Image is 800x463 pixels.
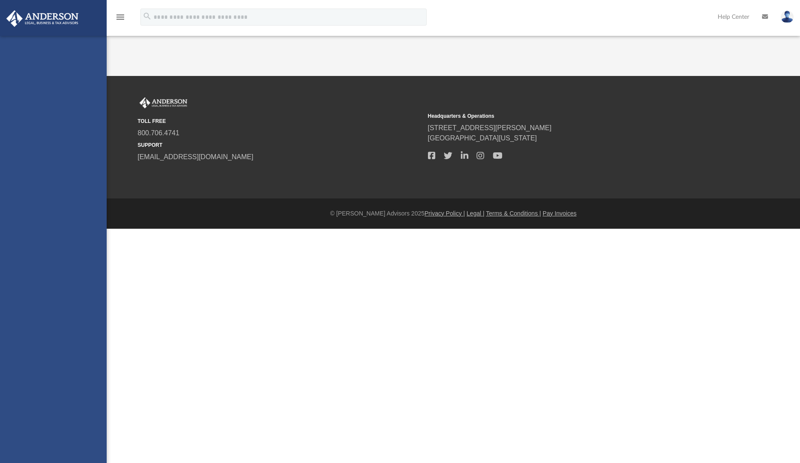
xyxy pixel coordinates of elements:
a: [GEOGRAPHIC_DATA][US_STATE] [428,134,537,142]
a: 800.706.4741 [138,129,180,137]
small: TOLL FREE [138,117,422,125]
i: search [143,12,152,21]
div: © [PERSON_NAME] Advisors 2025 [107,209,800,218]
img: User Pic [781,11,794,23]
small: Headquarters & Operations [428,112,712,120]
a: menu [115,16,125,22]
a: Legal | [467,210,485,217]
a: Terms & Conditions | [486,210,541,217]
small: SUPPORT [138,141,422,149]
a: Pay Invoices [543,210,576,217]
a: [EMAIL_ADDRESS][DOMAIN_NAME] [138,153,253,160]
img: Anderson Advisors Platinum Portal [138,97,189,108]
i: menu [115,12,125,22]
a: [STREET_ADDRESS][PERSON_NAME] [428,124,552,131]
img: Anderson Advisors Platinum Portal [4,10,81,27]
a: Privacy Policy | [425,210,465,217]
